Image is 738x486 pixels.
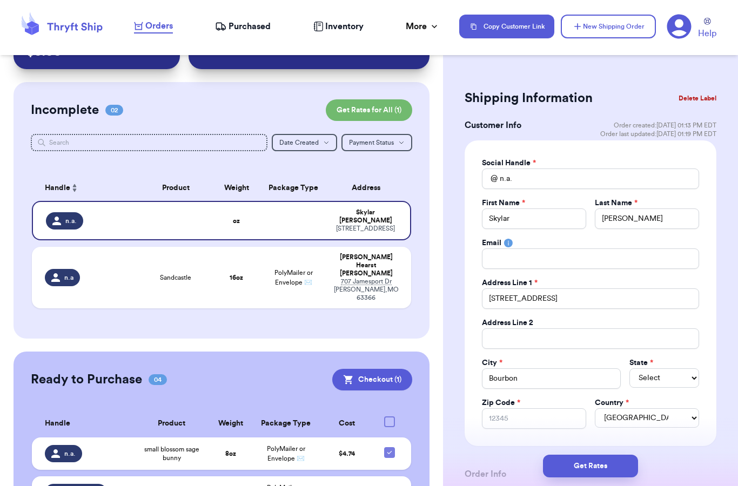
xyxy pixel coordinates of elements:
[595,397,629,408] label: Country
[31,371,142,388] h2: Ready to Purchase
[561,15,656,38] button: New Shipping Order
[465,90,593,107] h2: Shipping Information
[334,253,398,278] div: [PERSON_NAME] Hearst [PERSON_NAME]
[267,446,305,462] span: PolyMailer or Envelope ✉️
[341,134,412,151] button: Payment Status
[595,198,638,208] label: Last Name
[332,369,412,390] button: Checkout (1)
[482,397,520,408] label: Zip Code
[279,139,319,146] span: Date Created
[465,119,521,132] h3: Customer Info
[31,102,99,119] h2: Incomplete
[459,15,554,38] button: Copy Customer Link
[543,455,638,477] button: Get Rates
[135,410,209,437] th: Product
[45,183,70,194] span: Handle
[674,86,721,110] button: Delete Label
[482,357,502,368] label: City
[65,217,77,225] span: n.a.
[134,19,173,33] a: Orders
[64,273,73,282] span: n.a
[253,410,319,437] th: Package Type
[482,158,536,168] label: Social Handle
[482,318,533,328] label: Address Line 2
[229,20,271,33] span: Purchased
[629,357,653,368] label: State
[230,274,243,281] strong: 16 oz
[142,445,202,462] span: small blossom sage bunny
[327,175,411,201] th: Address
[334,225,397,233] div: [STREET_ADDRESS]
[149,374,167,385] span: 04
[339,450,355,457] span: $ 4.74
[614,121,716,130] span: Order created: [DATE] 01:13 PM EDT
[313,20,364,33] a: Inventory
[138,175,213,201] th: Product
[225,450,236,457] strong: 8 oz
[233,218,240,224] strong: oz
[406,20,440,33] div: More
[274,269,313,286] span: PolyMailer or Envelope ✉️
[31,134,267,151] input: Search
[70,181,79,194] button: Sort ascending
[272,134,337,151] button: Date Created
[334,208,397,225] div: Skylar [PERSON_NAME]
[698,27,716,40] span: Help
[326,99,412,121] button: Get Rates for All (1)
[349,139,394,146] span: Payment Status
[600,130,716,138] span: Order last updated: [DATE] 01:19 PM EDT
[482,168,498,189] div: @
[698,18,716,40] a: Help
[482,238,501,248] label: Email
[214,175,259,201] th: Weight
[215,20,271,33] a: Purchased
[160,273,191,282] span: Sandcastle
[209,410,253,437] th: Weight
[334,278,398,302] div: [PERSON_NAME] , MO 63366
[105,105,123,116] span: 02
[482,408,586,429] input: 12345
[325,20,364,33] span: Inventory
[45,418,70,429] span: Handle
[259,175,327,201] th: Package Type
[482,198,525,208] label: First Name
[145,19,173,32] span: Orders
[482,278,538,288] label: Address Line 1
[319,410,374,437] th: Cost
[64,449,76,458] span: n.a.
